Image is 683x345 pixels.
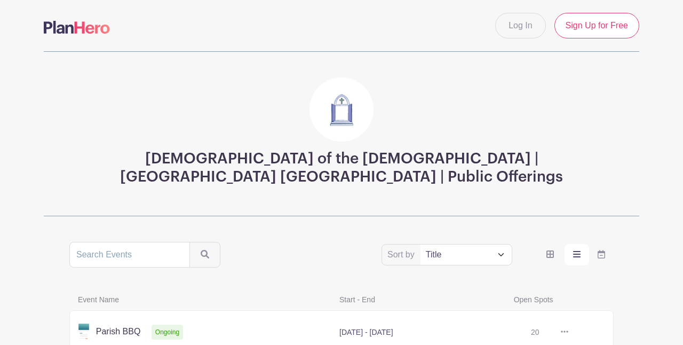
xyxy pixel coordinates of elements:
[69,150,614,186] h3: [DEMOGRAPHIC_DATA] of the [DEMOGRAPHIC_DATA] | [GEOGRAPHIC_DATA] [GEOGRAPHIC_DATA] | Public Offer...
[69,242,190,268] input: Search Events
[495,13,545,38] a: Log In
[44,21,110,34] img: logo-507f7623f17ff9eddc593b1ce0a138ce2505c220e1c5a4e2b4648c50719b7d32.svg
[554,13,639,38] a: Sign Up for Free
[333,293,507,306] span: Start - End
[507,293,594,306] span: Open Spots
[538,244,614,265] div: order and view
[72,293,333,306] span: Event Name
[387,248,418,261] label: Sort by
[309,77,374,142] img: Doors3.jpg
